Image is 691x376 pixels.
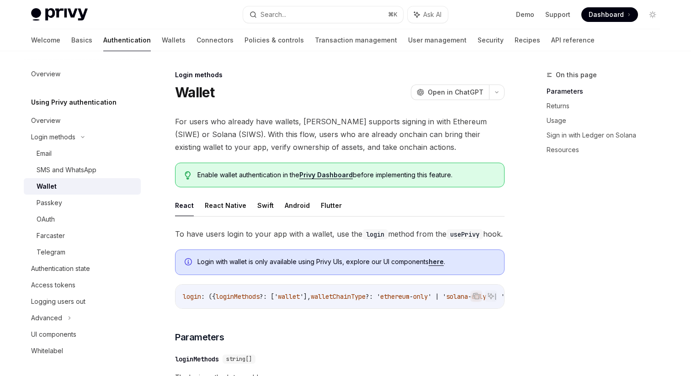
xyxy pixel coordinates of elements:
span: only [413,292,428,301]
div: loginMethods [175,355,219,364]
a: Overview [24,112,141,129]
button: React Native [205,195,246,216]
a: Welcome [31,29,60,51]
span: Login with wallet is only available using Privy UIs, explore our UI components . [197,257,495,266]
div: SMS and WhatsApp [37,164,96,175]
a: Connectors [197,29,234,51]
span: ethereum [380,292,409,301]
div: Search... [260,9,286,20]
div: Access tokens [31,280,75,291]
div: OAuth [37,214,55,225]
button: Open in ChatGPT [411,85,489,100]
span: Dashboard [589,10,624,19]
button: Search...⌘K [243,6,403,23]
span: string[] [226,355,252,363]
span: For users who already have wallets, [PERSON_NAME] supports signing in with Ethereum (SIWE) or Sol... [175,115,505,154]
a: Wallets [162,29,186,51]
div: Overview [31,115,60,126]
h5: Using Privy authentication [31,97,117,108]
img: light logo [31,8,88,21]
span: solana [446,292,468,301]
code: login [362,229,388,239]
span: Ask AI [423,10,441,19]
div: Email [37,148,52,159]
a: Basics [71,29,92,51]
span: ' | ' [428,292,446,301]
a: Overview [24,66,141,82]
a: Support [545,10,570,19]
div: Login methods [175,70,505,79]
span: Open in ChatGPT [428,88,484,97]
div: Authentication state [31,263,90,274]
div: Whitelabel [31,345,63,356]
a: Policies & controls [245,29,304,51]
a: Authentication state [24,260,141,277]
a: SMS and WhatsApp [24,162,141,178]
button: Ask AI [408,6,448,23]
a: Transaction management [315,29,397,51]
a: Dashboard [581,7,638,22]
a: Usage [547,113,667,128]
span: walletChainType [311,292,366,301]
span: : ({ [201,292,216,301]
div: Passkey [37,197,62,208]
a: OAuth [24,211,141,228]
span: wallet [278,292,300,301]
a: here [429,258,444,266]
a: Demo [516,10,534,19]
span: ?: [' [260,292,278,301]
button: Copy the contents from the code block [470,290,482,302]
div: Telegram [37,247,65,258]
a: API reference [551,29,595,51]
svg: Info [185,258,194,267]
a: Returns [547,99,667,113]
a: Privy Dashboard [299,171,353,179]
code: usePrivy [446,229,483,239]
span: To have users login to your app with a wallet, use the method from the hook. [175,228,505,240]
span: ?: ' [366,292,380,301]
button: Flutter [321,195,342,216]
a: User management [408,29,467,51]
span: Enable wallet authentication in the before implementing this feature. [197,170,495,180]
button: React [175,195,194,216]
a: UI components [24,326,141,343]
a: Security [478,29,504,51]
span: Parameters [175,331,224,344]
span: - [409,292,413,301]
div: Farcaster [37,230,65,241]
div: UI components [31,329,76,340]
div: Advanced [31,312,62,323]
a: Resources [547,143,667,157]
div: Overview [31,69,60,79]
span: '], [300,292,311,301]
h1: Wallet [175,84,215,101]
button: Ask AI [485,290,497,302]
a: Email [24,145,141,162]
div: Wallet [37,181,57,192]
span: On this page [556,69,597,80]
a: Farcaster [24,228,141,244]
a: Parameters [547,84,667,99]
span: ⌘ K [388,11,398,18]
div: Logging users out [31,296,85,307]
a: Telegram [24,244,141,260]
span: loginMethods [216,292,260,301]
a: Whitelabel [24,343,141,359]
a: Sign in with Ledger on Solana [547,128,667,143]
span: login [183,292,201,301]
button: Swift [257,195,274,216]
button: Toggle dark mode [645,7,660,22]
a: Authentication [103,29,151,51]
a: Logging users out [24,293,141,310]
a: Wallet [24,178,141,195]
a: Passkey [24,195,141,211]
button: Android [285,195,310,216]
svg: Tip [185,171,191,180]
div: Login methods [31,132,75,143]
a: Access tokens [24,277,141,293]
a: Recipes [515,29,540,51]
span: - [468,292,472,301]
